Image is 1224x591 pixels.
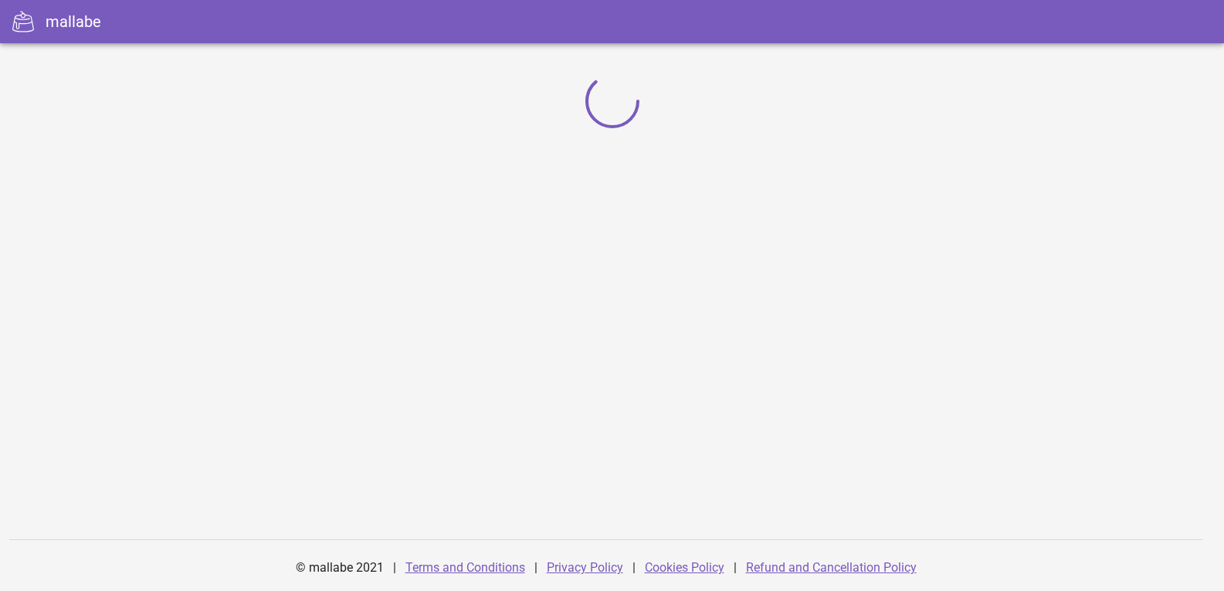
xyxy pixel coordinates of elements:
div: | [393,549,396,586]
a: Terms and Conditions [405,560,525,575]
div: | [734,549,737,586]
div: | [534,549,537,586]
a: Refund and Cancellation Policy [746,560,917,575]
div: © mallabe 2021 [287,549,393,586]
div: mallabe [46,10,101,33]
a: Privacy Policy [547,560,623,575]
a: Cookies Policy [645,560,724,575]
div: | [632,549,636,586]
